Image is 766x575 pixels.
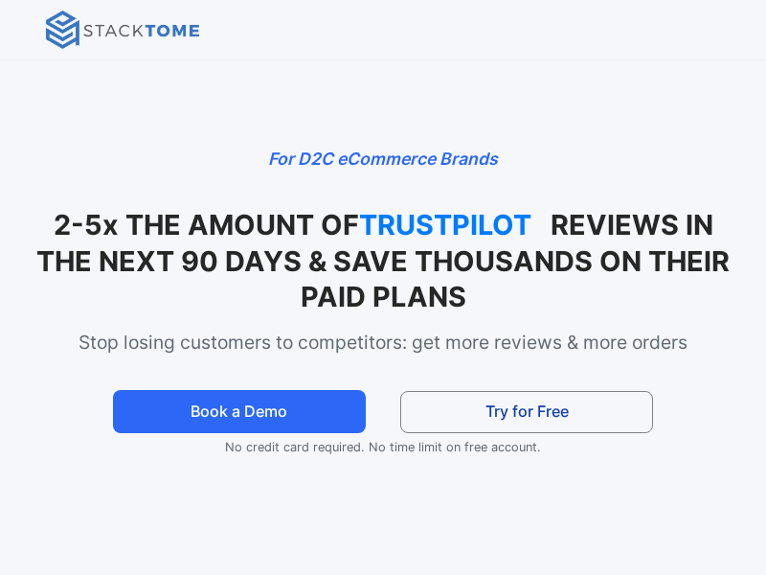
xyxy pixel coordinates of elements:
[113,390,366,433] a: Book a Demo
[54,208,359,241] strong: 2-5x THE AMOUNT OF
[359,207,551,242] strong: TRUSTPILOT
[32,439,733,456] p: No credit card required. No time limit on free account.
[268,149,498,169] em: For D2C eCommerce Brands
[36,208,730,313] strong: REVIEWS IN THE NEXT 90 DAYS & SAVE THOUSANDS ON THEIR PAID PLANS
[400,391,653,433] a: Try for Free
[79,330,687,356] p: Stop losing customers to competitors: get more reviews & more orders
